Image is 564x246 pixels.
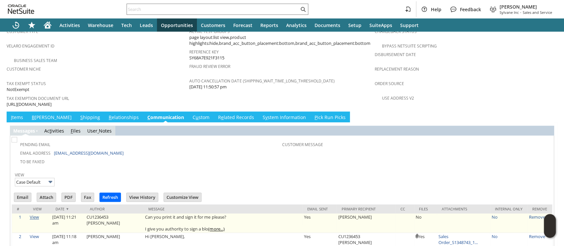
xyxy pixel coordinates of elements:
[282,142,323,147] a: Customer Message
[7,43,55,49] a: Velaro Engagement ID
[30,214,39,220] a: View
[17,206,23,211] div: #
[500,4,552,10] span: [PERSON_NAME]
[460,6,481,13] span: Feedback
[256,18,282,32] a: Reports
[336,213,395,233] td: [PERSON_NAME]
[260,22,278,28] span: Reports
[529,214,545,220] a: Remove
[189,55,224,61] span: SY68A7E921F3115
[56,18,84,32] a: Activities
[189,29,230,34] a: Active Test Groups
[221,114,224,120] span: e
[313,114,347,121] a: Pick Run Picks
[419,206,432,211] div: Files
[544,214,556,238] iframe: Click here to launch Oracle Guided Learning Help Panel
[81,193,94,201] input: Fax
[396,18,423,32] a: Support
[189,78,334,84] a: Auto Cancellation Date (shipping_wait_time_long_threshold_date)
[7,96,69,101] a: Tax Exemption Document URL
[544,226,556,238] span: Oracle Guided Learning Widget. To move around, please hold and drag
[500,10,519,15] span: Sylvane Inc
[15,172,24,178] a: View
[56,206,80,211] div: Date
[127,5,299,13] input: Search
[315,114,317,120] span: P
[520,10,521,15] span: -
[208,226,224,232] a: (more...)
[146,114,186,121] a: Communication
[233,22,252,28] span: Forecast
[375,29,417,34] a: Chargeback Status
[311,18,344,32] a: Documents
[148,206,297,211] div: Message
[37,193,56,201] input: Attach
[375,81,404,86] a: Order Source
[442,206,485,211] div: Attachments
[51,213,85,233] td: [DATE] 11:21 am
[140,22,153,28] span: Leads
[400,206,409,211] div: Cc
[62,193,75,201] input: PDF
[492,214,498,220] a: No
[44,21,52,29] svg: Home
[24,18,40,32] div: Shortcuts
[30,233,39,239] a: View
[414,213,437,233] td: No
[196,114,199,120] span: u
[7,81,46,86] a: Tax Exempt Status
[302,213,336,233] td: Yes
[85,213,144,233] td: CU1236453 [PERSON_NAME]
[216,114,256,121] a: Related Records
[7,101,52,108] span: [URL][DOMAIN_NAME]
[143,213,302,233] td: Can you print it and sign it for me please? I give you authority to sign a blo
[20,159,45,165] a: To Be Faxed
[12,137,17,142] img: Unchecked
[189,34,371,46] span: page layout:list view,product highlights:hide,brand_acc_button_placement:bottom,brand_acc_button_...
[44,128,64,134] a: Activities
[13,128,35,134] a: Messages
[90,206,139,211] div: Author
[365,18,396,32] a: SuiteApps
[7,66,41,72] a: Customer Niche
[229,18,256,32] a: Forecast
[71,128,73,134] span: F
[7,29,38,34] a: Customer Type
[40,18,56,32] a: Home
[495,206,522,211] div: Internal Only
[286,22,307,28] span: Analytics
[282,18,311,32] a: Analytics
[431,6,441,13] span: Help
[59,22,80,28] span: Activities
[14,58,57,63] a: Business Sales Team
[15,178,55,186] input: Case Default
[9,114,25,121] a: Items
[307,206,331,211] div: Email Sent
[8,5,34,14] svg: logo
[7,86,29,93] span: NotExempt
[344,18,365,32] a: Setup
[532,206,547,211] div: Remove
[438,233,478,245] a: Sales Order_S1348743_1...
[20,150,51,156] a: Email Address
[523,10,552,15] span: Sales and Service
[400,22,419,28] span: Support
[117,18,136,32] a: Tech
[27,128,30,134] span: g
[197,18,229,32] a: Customers
[8,18,24,32] a: Recent Records
[315,22,340,28] span: Documents
[382,95,414,101] a: Use Address V2
[100,193,121,201] input: Refresh
[50,128,51,134] span: t
[375,52,416,57] a: Disbursement Date
[54,150,124,156] a: [EMAIL_ADDRESS][DOMAIN_NAME]
[191,114,211,121] a: Custom
[369,22,392,28] span: SuiteApps
[32,114,35,120] span: B
[19,233,21,239] a: 2
[299,5,307,13] svg: Search
[107,114,140,121] a: Relationships
[19,214,21,220] a: 1
[33,206,46,211] div: View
